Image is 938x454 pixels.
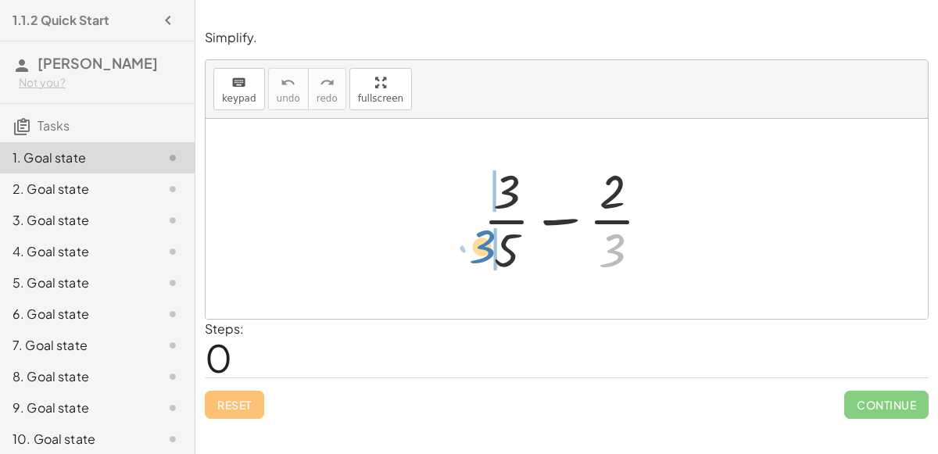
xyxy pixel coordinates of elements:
[163,242,182,261] i: Task not started.
[163,211,182,230] i: Task not started.
[13,430,138,449] div: 10. Goal state
[222,93,256,104] span: keypad
[163,273,182,292] i: Task not started.
[205,29,929,47] p: Simplify.
[13,242,138,261] div: 4. Goal state
[213,68,265,110] button: keyboardkeypad
[163,336,182,355] i: Task not started.
[205,334,232,381] span: 0
[38,117,70,134] span: Tasks
[308,68,346,110] button: redoredo
[13,180,138,198] div: 2. Goal state
[358,93,403,104] span: fullscreen
[163,430,182,449] i: Task not started.
[163,180,182,198] i: Task not started.
[349,68,412,110] button: fullscreen
[163,367,182,386] i: Task not started.
[163,148,182,167] i: Task not started.
[13,367,138,386] div: 8. Goal state
[163,399,182,417] i: Task not started.
[13,11,109,30] h4: 1.1.2 Quick Start
[13,336,138,355] div: 7. Goal state
[13,305,138,324] div: 6. Goal state
[231,73,246,92] i: keyboard
[13,399,138,417] div: 9. Goal state
[317,93,338,104] span: redo
[13,273,138,292] div: 5. Goal state
[205,320,244,337] label: Steps:
[19,75,182,91] div: Not you?
[281,73,295,92] i: undo
[13,211,138,230] div: 3. Goal state
[13,148,138,167] div: 1. Goal state
[277,93,300,104] span: undo
[163,305,182,324] i: Task not started.
[38,54,158,72] span: [PERSON_NAME]
[320,73,335,92] i: redo
[268,68,309,110] button: undoundo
